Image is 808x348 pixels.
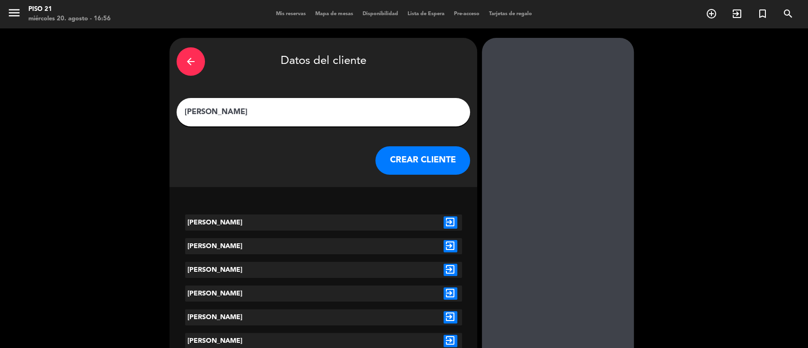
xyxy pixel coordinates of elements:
[444,311,457,323] i: exit_to_app
[311,11,358,17] span: Mapa de mesas
[177,45,470,78] div: Datos del cliente
[444,264,457,276] i: exit_to_app
[757,8,768,19] i: turned_in_not
[185,262,301,278] div: [PERSON_NAME]
[185,238,301,254] div: [PERSON_NAME]
[7,6,21,20] i: menu
[7,6,21,23] button: menu
[185,56,196,67] i: arrow_back
[403,11,449,17] span: Lista de Espera
[706,8,717,19] i: add_circle_outline
[444,216,457,229] i: exit_to_app
[782,8,794,19] i: search
[28,5,111,14] div: Piso 21
[28,14,111,24] div: miércoles 20. agosto - 16:56
[375,146,470,175] button: CREAR CLIENTE
[444,287,457,300] i: exit_to_app
[731,8,743,19] i: exit_to_app
[444,335,457,347] i: exit_to_app
[184,106,463,119] input: Escriba nombre, correo electrónico o número de teléfono...
[444,240,457,252] i: exit_to_app
[185,214,301,231] div: [PERSON_NAME]
[484,11,537,17] span: Tarjetas de regalo
[358,11,403,17] span: Disponibilidad
[449,11,484,17] span: Pre-acceso
[185,309,301,325] div: [PERSON_NAME]
[271,11,311,17] span: Mis reservas
[185,286,301,302] div: [PERSON_NAME]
